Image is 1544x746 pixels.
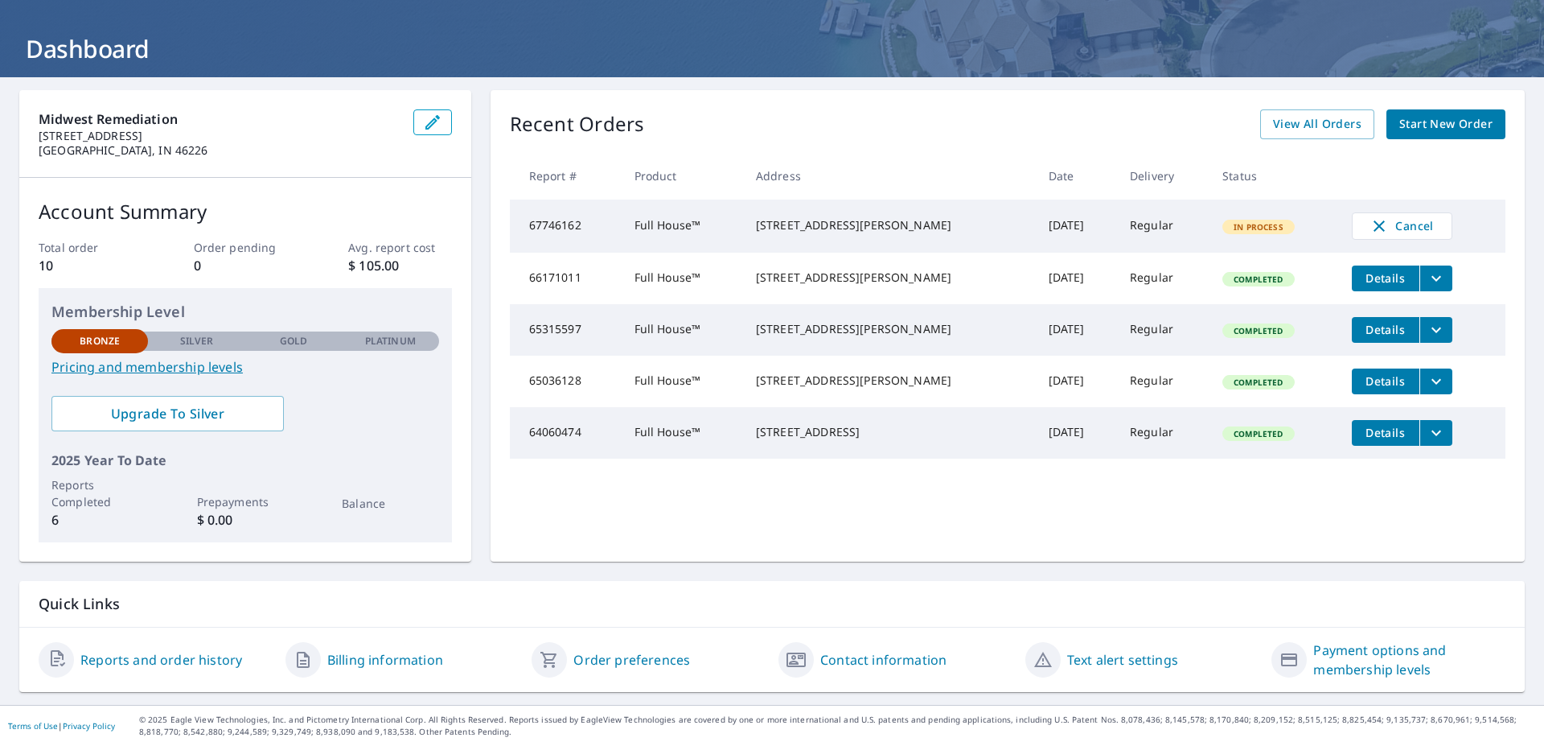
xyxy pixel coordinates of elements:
[1224,428,1292,439] span: Completed
[39,239,142,256] p: Total order
[8,720,58,732] a: Terms of Use
[19,32,1525,65] h1: Dashboard
[510,109,645,139] p: Recent Orders
[1260,109,1374,139] a: View All Orders
[1117,356,1209,407] td: Regular
[63,720,115,732] a: Privacy Policy
[1419,369,1452,394] button: filesDropdownBtn-65036128
[1117,200,1209,253] td: Regular
[194,256,297,275] p: 0
[622,152,743,200] th: Product
[1361,373,1410,389] span: Details
[51,451,439,470] p: 2025 Year To Date
[743,152,1036,200] th: Address
[342,495,438,512] p: Balance
[1036,152,1118,200] th: Date
[756,373,1023,389] div: [STREET_ADDRESS][PERSON_NAME]
[1036,304,1118,356] td: [DATE]
[1361,322,1410,337] span: Details
[1369,216,1435,236] span: Cancel
[1036,356,1118,407] td: [DATE]
[365,334,416,348] p: Platinum
[139,714,1536,738] p: © 2025 Eagle View Technologies, Inc. and Pictometry International Corp. All Rights Reserved. Repo...
[510,356,622,407] td: 65036128
[1036,253,1118,304] td: [DATE]
[1224,325,1292,336] span: Completed
[1224,221,1293,233] span: In Process
[1386,109,1505,139] a: Start New Order
[756,270,1023,286] div: [STREET_ADDRESS][PERSON_NAME]
[8,721,115,731] p: |
[64,405,271,422] span: Upgrade To Silver
[510,304,622,356] td: 65315597
[80,650,242,670] a: Reports and order history
[622,407,743,459] td: Full House™
[1273,114,1361,134] span: View All Orders
[1117,253,1209,304] td: Regular
[51,396,284,431] a: Upgrade To Silver
[39,129,400,143] p: [STREET_ADDRESS]
[1036,407,1118,459] td: [DATE]
[39,197,452,226] p: Account Summary
[348,256,451,275] p: $ 105.00
[510,152,622,200] th: Report #
[510,407,622,459] td: 64060474
[510,200,622,253] td: 67746162
[622,304,743,356] td: Full House™
[1117,152,1209,200] th: Delivery
[39,594,1505,614] p: Quick Links
[197,493,294,510] p: Prepayments
[1352,369,1419,394] button: detailsBtn-65036128
[622,356,743,407] td: Full House™
[1036,200,1118,253] td: [DATE]
[573,650,690,670] a: Order preferences
[327,650,443,670] a: Billing information
[51,357,439,377] a: Pricing and membership levels
[51,510,148,530] p: 6
[1352,317,1419,343] button: detailsBtn-65315597
[51,301,439,323] p: Membership Level
[348,239,451,256] p: Avg. report cost
[1419,317,1452,343] button: filesDropdownBtn-65315597
[39,256,142,275] p: 10
[622,253,743,304] td: Full House™
[1224,377,1292,388] span: Completed
[197,510,294,530] p: $ 0.00
[1361,425,1410,440] span: Details
[820,650,947,670] a: Contact information
[1209,152,1338,200] th: Status
[622,200,743,253] td: Full House™
[1224,274,1292,285] span: Completed
[1117,304,1209,356] td: Regular
[1352,420,1419,446] button: detailsBtn-64060474
[280,334,307,348] p: Gold
[1117,407,1209,459] td: Regular
[194,239,297,256] p: Order pending
[39,143,400,158] p: [GEOGRAPHIC_DATA], IN 46226
[1361,270,1410,286] span: Details
[80,334,120,348] p: Bronze
[1352,266,1419,291] button: detailsBtn-66171011
[1067,650,1178,670] a: Text alert settings
[1419,420,1452,446] button: filesDropdownBtn-64060474
[51,476,148,510] p: Reports Completed
[180,334,214,348] p: Silver
[1399,114,1493,134] span: Start New Order
[1352,212,1452,240] button: Cancel
[39,109,400,129] p: Midwest Remediation
[756,424,1023,440] div: [STREET_ADDRESS]
[756,217,1023,233] div: [STREET_ADDRESS][PERSON_NAME]
[510,253,622,304] td: 66171011
[756,321,1023,337] div: [STREET_ADDRESS][PERSON_NAME]
[1419,266,1452,291] button: filesDropdownBtn-66171011
[1313,641,1505,679] a: Payment options and membership levels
